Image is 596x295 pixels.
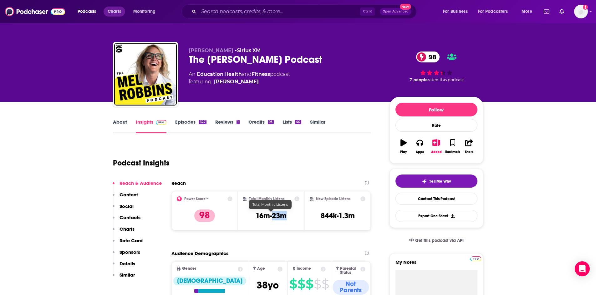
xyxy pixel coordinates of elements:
[114,43,177,106] img: The Mel Robbins Podcast
[574,5,588,18] span: Logged in as megcassidy
[400,150,407,154] div: Play
[197,71,223,77] a: Education
[248,119,273,133] a: Credits93
[439,7,476,17] button: open menu
[156,120,167,125] img: Podchaser Pro
[395,210,477,222] button: Export One-Sheet
[189,78,290,86] span: featuring
[478,7,508,16] span: For Podcasters
[171,250,228,256] h2: Audience Demographics
[252,202,288,207] span: Total Monthly Listens
[574,5,588,18] img: User Profile
[390,47,483,86] div: 98 7 peoplerated this podcast
[395,135,412,158] button: Play
[412,135,428,158] button: Apps
[557,6,567,17] a: Show notifications dropdown
[199,7,360,17] input: Search podcasts, credits, & more...
[256,211,287,220] h3: 16m-23m
[574,5,588,18] button: Show profile menu
[298,279,305,289] span: $
[120,214,140,220] p: Contacts
[445,135,461,158] button: Bookmark
[133,7,155,16] span: Monitoring
[182,267,196,271] span: Gender
[78,7,96,16] span: Podcasts
[416,52,440,62] a: 98
[113,261,135,272] button: Details
[400,4,411,10] span: New
[470,256,481,261] img: Podchaser Pro
[113,203,134,215] button: Social
[306,279,313,289] span: $
[235,47,261,53] span: •
[184,197,209,201] h2: Power Score™
[322,279,329,289] span: $
[120,180,162,186] p: Reach & Audience
[583,5,588,10] svg: Add a profile image
[465,150,473,154] div: Share
[383,10,409,13] span: Open Advanced
[404,233,469,248] a: Get this podcast via API
[283,119,301,133] a: Lists40
[113,226,135,238] button: Charts
[474,7,517,17] button: open menu
[380,8,411,15] button: Open AdvancedNew
[237,120,240,124] div: 1
[360,7,375,16] span: Ctrl K
[415,238,464,243] span: Get this podcast via API
[429,179,451,184] span: Tell Me Why
[224,71,242,77] a: Health
[171,180,186,186] h2: Reach
[175,119,206,133] a: Episodes327
[113,272,135,283] button: Similar
[416,150,424,154] div: Apps
[189,47,233,53] span: [PERSON_NAME]
[120,249,140,255] p: Sponsors
[113,119,127,133] a: About
[428,135,444,158] button: Added
[113,214,140,226] button: Contacts
[120,238,143,243] p: Rate Card
[108,7,121,16] span: Charts
[237,47,261,53] a: Sirius XM
[340,267,359,275] span: Parental Status
[113,249,140,261] button: Sponsors
[249,197,284,201] h2: Total Monthly Listens
[517,7,540,17] button: open menu
[395,119,477,132] div: Rate
[395,103,477,116] button: Follow
[445,150,460,154] div: Bookmark
[461,135,477,158] button: Share
[120,261,135,267] p: Details
[189,71,290,86] div: An podcast
[194,209,215,222] p: 98
[120,226,135,232] p: Charts
[173,277,246,285] div: [DEMOGRAPHIC_DATA]
[410,77,428,82] span: 7 people
[73,7,104,17] button: open menu
[395,193,477,205] a: Contact This Podcast
[541,6,552,17] a: Show notifications dropdown
[431,150,442,154] div: Added
[422,179,427,184] img: tell me why sparkle
[104,7,125,17] a: Charts
[395,259,477,270] label: My Notes
[113,192,138,203] button: Content
[422,52,440,62] span: 98
[136,119,167,133] a: InsightsPodchaser Pro
[314,279,321,289] span: $
[215,119,240,133] a: Reviews1
[223,71,224,77] span: ,
[295,120,301,124] div: 40
[575,261,590,276] div: Open Intercom Messenger
[470,255,481,261] a: Pro website
[5,6,65,17] img: Podchaser - Follow, Share and Rate Podcasts
[113,158,170,168] h1: Podcast Insights
[120,192,138,198] p: Content
[257,267,265,271] span: Age
[268,120,273,124] div: 93
[113,180,162,192] button: Reach & Audience
[428,77,464,82] span: rated this podcast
